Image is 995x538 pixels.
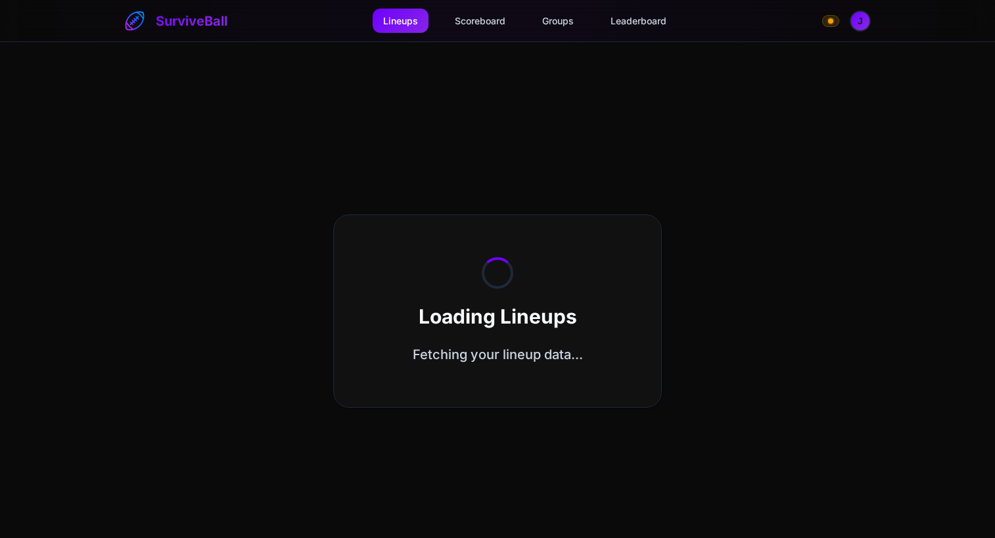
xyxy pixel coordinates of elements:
[850,11,871,32] button: Open profile menu
[124,11,227,32] a: SurviveBall
[124,11,145,32] img: SurviveBall
[600,9,677,33] a: Leaderboard
[373,9,428,33] a: Lineups
[532,9,584,33] a: Groups
[444,9,516,33] a: Scoreboard
[419,305,577,328] h2: Loading Lineups
[413,344,583,365] p: Fetching your lineup data...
